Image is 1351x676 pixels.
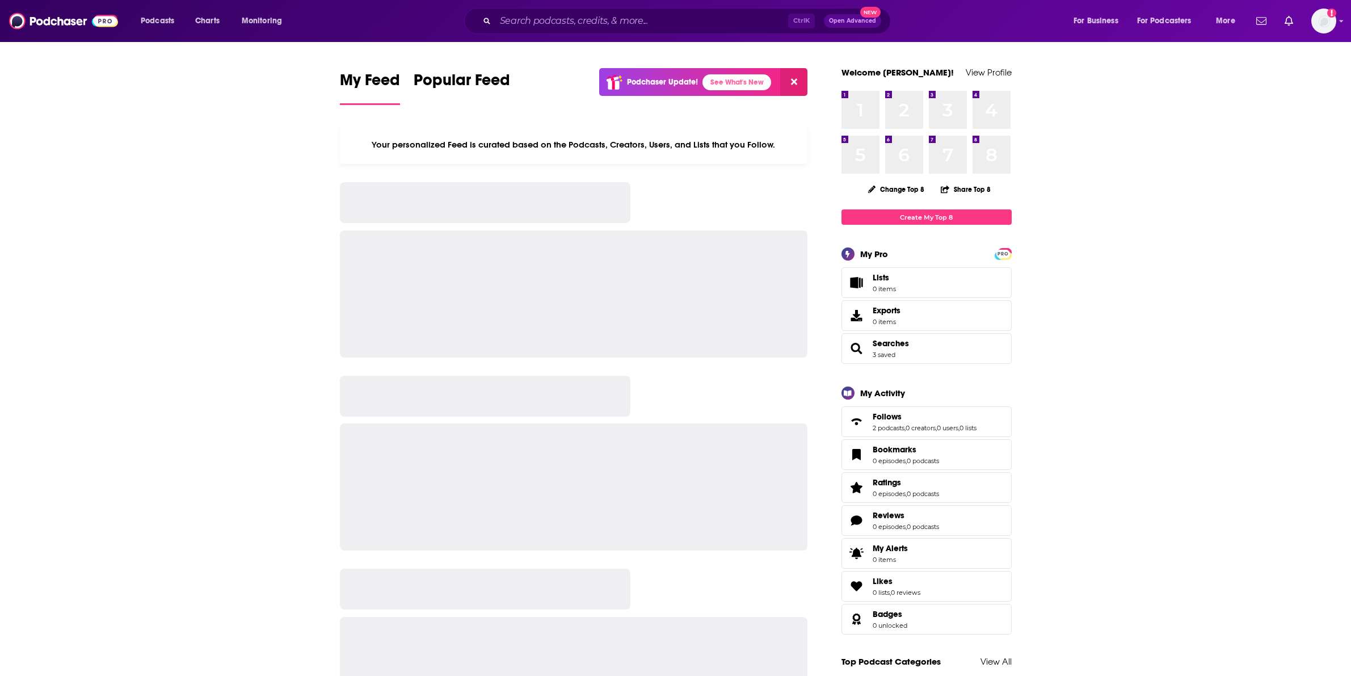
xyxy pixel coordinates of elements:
[873,338,909,349] a: Searches
[841,209,1012,225] a: Create My Top 8
[860,249,888,259] div: My Pro
[845,308,868,324] span: Exports
[1280,11,1298,31] a: Show notifications dropdown
[340,70,400,96] span: My Feed
[495,12,788,30] input: Search podcasts, credits, & more...
[195,13,220,29] span: Charts
[845,513,868,528] a: Reviews
[845,341,868,356] a: Searches
[1311,9,1336,33] button: Show profile menu
[907,457,939,465] a: 0 podcasts
[873,318,900,326] span: 0 items
[996,250,1010,258] span: PRO
[890,589,891,597] span: ,
[958,424,959,432] span: ,
[133,12,189,30] button: open menu
[980,656,1012,667] a: View All
[1311,9,1336,33] img: User Profile
[841,406,1012,437] span: Follows
[873,490,906,498] a: 0 episodes
[845,578,868,594] a: Likes
[904,424,906,432] span: ,
[1137,13,1192,29] span: For Podcasters
[873,272,896,283] span: Lists
[1130,12,1208,30] button: open menu
[873,285,896,293] span: 0 items
[841,67,954,78] a: Welcome [PERSON_NAME]!
[873,424,904,432] a: 2 podcasts
[906,457,907,465] span: ,
[1327,9,1336,18] svg: Add a profile image
[841,472,1012,503] span: Ratings
[475,8,902,34] div: Search podcasts, credits, & more...
[873,444,939,455] a: Bookmarks
[907,490,939,498] a: 0 podcasts
[141,13,174,29] span: Podcasts
[841,300,1012,331] a: Exports
[873,609,907,619] a: Badges
[873,510,939,520] a: Reviews
[702,74,771,90] a: See What's New
[873,543,908,553] span: My Alerts
[1074,13,1118,29] span: For Business
[414,70,510,105] a: Popular Feed
[824,14,881,28] button: Open AdvancedNew
[340,70,400,105] a: My Feed
[1208,12,1249,30] button: open menu
[873,444,916,455] span: Bookmarks
[841,267,1012,298] a: Lists
[906,523,907,531] span: ,
[996,249,1010,258] a: PRO
[845,447,868,463] a: Bookmarks
[242,13,282,29] span: Monitoring
[841,604,1012,635] span: Badges
[873,589,890,597] a: 0 lists
[873,305,900,316] span: Exports
[829,18,876,24] span: Open Advanced
[9,10,118,32] img: Podchaser - Follow, Share and Rate Podcasts
[845,545,868,561] span: My Alerts
[873,351,895,359] a: 3 saved
[861,182,932,196] button: Change Top 8
[860,7,881,18] span: New
[936,424,937,432] span: ,
[873,412,977,422] a: Follows
[845,611,868,627] a: Badges
[873,272,889,283] span: Lists
[841,333,1012,364] span: Searches
[841,656,941,667] a: Top Podcast Categories
[188,12,226,30] a: Charts
[841,505,1012,536] span: Reviews
[891,589,920,597] a: 0 reviews
[873,412,902,422] span: Follows
[1066,12,1133,30] button: open menu
[966,67,1012,78] a: View Profile
[906,424,936,432] a: 0 creators
[1216,13,1235,29] span: More
[860,388,905,398] div: My Activity
[841,538,1012,569] a: My Alerts
[873,556,908,564] span: 0 items
[873,477,901,488] span: Ratings
[873,609,902,619] span: Badges
[959,424,977,432] a: 0 lists
[414,70,510,96] span: Popular Feed
[234,12,297,30] button: open menu
[906,490,907,498] span: ,
[788,14,815,28] span: Ctrl K
[627,77,698,87] p: Podchaser Update!
[937,424,958,432] a: 0 users
[873,510,904,520] span: Reviews
[1252,11,1271,31] a: Show notifications dropdown
[841,571,1012,602] span: Likes
[845,275,868,291] span: Lists
[873,622,907,629] a: 0 unlocked
[873,576,893,586] span: Likes
[340,125,808,164] div: Your personalized Feed is curated based on the Podcasts, Creators, Users, and Lists that you Follow.
[841,439,1012,470] span: Bookmarks
[907,523,939,531] a: 0 podcasts
[873,457,906,465] a: 0 episodes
